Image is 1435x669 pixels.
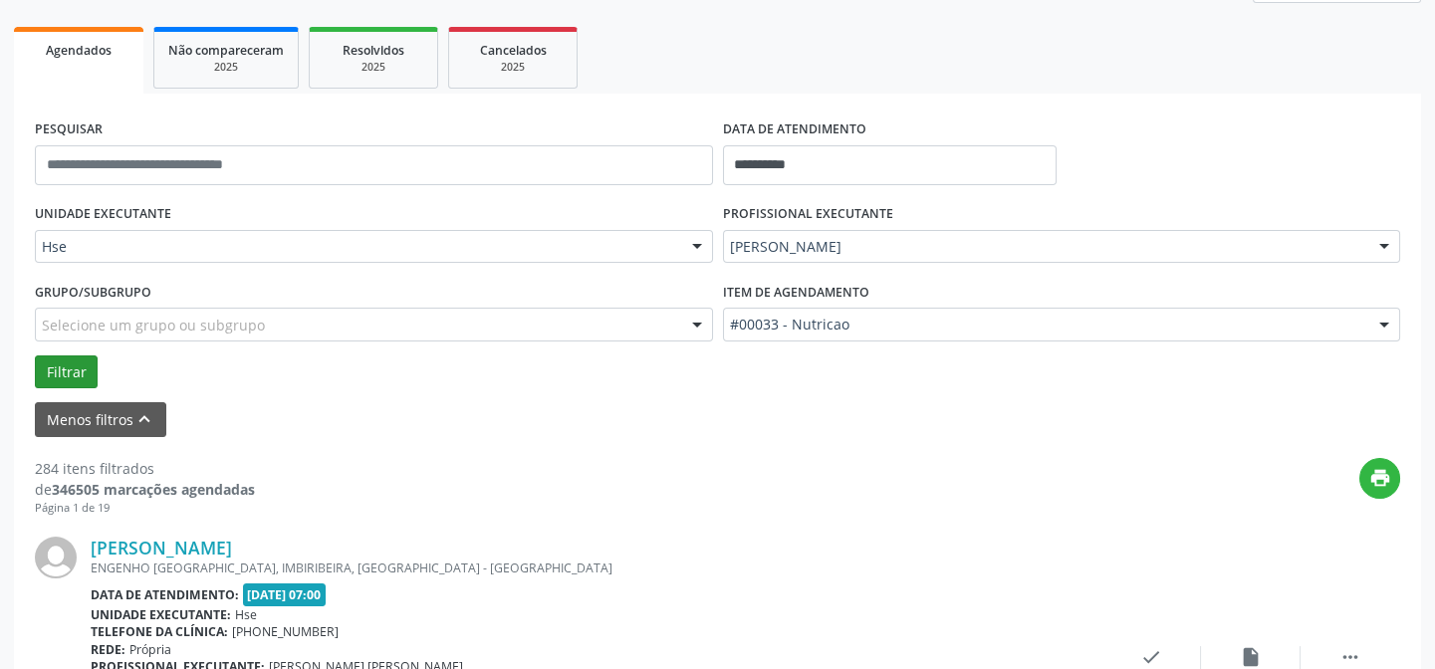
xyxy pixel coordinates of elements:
[52,480,255,499] strong: 346505 marcações agendadas
[129,641,171,658] span: Própria
[35,277,151,308] label: Grupo/Subgrupo
[232,623,339,640] span: [PHONE_NUMBER]
[1359,458,1400,499] button: print
[35,537,77,578] img: img
[343,42,404,59] span: Resolvidos
[35,199,171,230] label: UNIDADE EXECUTANTE
[35,402,166,437] button: Menos filtroskeyboard_arrow_up
[723,277,869,308] label: Item de agendamento
[1140,646,1162,668] i: check
[243,583,327,606] span: [DATE] 07:00
[91,641,125,658] b: Rede:
[91,586,239,603] b: Data de atendimento:
[133,408,155,430] i: keyboard_arrow_up
[1240,646,1262,668] i: insert_drive_file
[35,114,103,145] label: PESQUISAR
[35,355,98,389] button: Filtrar
[723,199,893,230] label: PROFISSIONAL EXECUTANTE
[324,60,423,75] div: 2025
[42,237,672,257] span: Hse
[1339,646,1361,668] i: 
[168,60,284,75] div: 2025
[1369,467,1391,489] i: print
[35,458,255,479] div: 284 itens filtrados
[46,42,112,59] span: Agendados
[723,114,866,145] label: DATA DE ATENDIMENTO
[480,42,547,59] span: Cancelados
[35,479,255,500] div: de
[235,606,257,623] span: Hse
[730,315,1360,334] span: #00033 - Nutricao
[42,315,265,335] span: Selecione um grupo ou subgrupo
[730,237,1360,257] span: [PERSON_NAME]
[91,623,228,640] b: Telefone da clínica:
[168,42,284,59] span: Não compareceram
[91,559,1101,576] div: ENGENHO [GEOGRAPHIC_DATA], IMBIRIBEIRA, [GEOGRAPHIC_DATA] - [GEOGRAPHIC_DATA]
[463,60,563,75] div: 2025
[91,606,231,623] b: Unidade executante:
[91,537,232,558] a: [PERSON_NAME]
[35,500,255,517] div: Página 1 de 19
